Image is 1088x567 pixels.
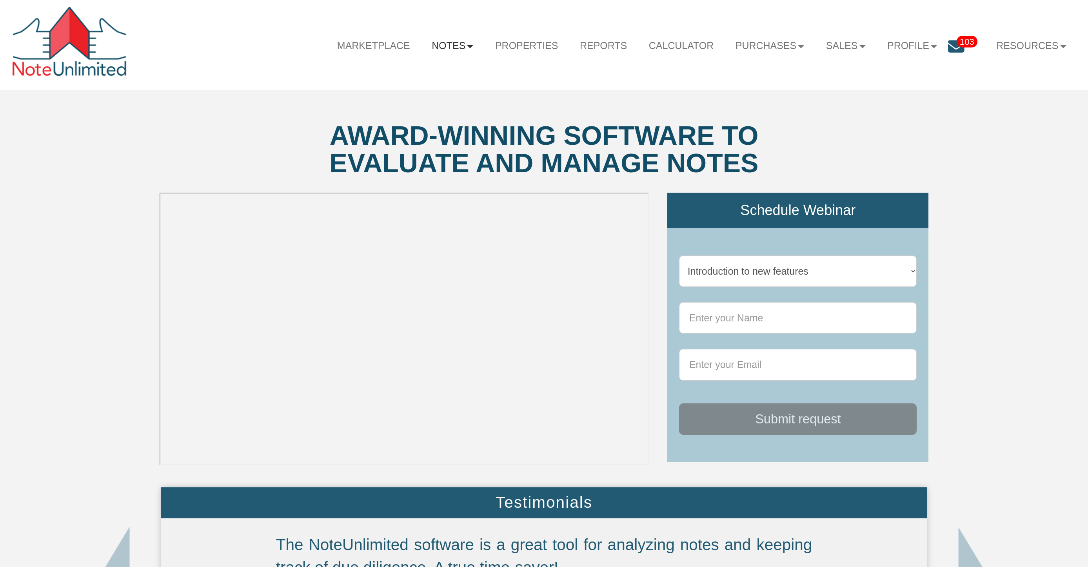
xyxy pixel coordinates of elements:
a: Purchases [725,31,815,61]
a: Properties [484,31,569,61]
a: 103 [948,31,986,66]
input: Enter your Name [679,302,917,334]
a: Profile [876,31,948,61]
a: Calculator [638,31,725,61]
a: Reports [569,31,638,61]
span: 103 [957,36,978,48]
button: Submit request [679,403,917,435]
a: Marketplace [326,31,421,61]
div: Schedule Webinar [667,193,928,228]
a: Resources [985,31,1077,61]
div: Testimonials [161,487,927,518]
div: Award-winning software to evaluate and manage notes [327,122,762,177]
input: Enter your Email [679,349,917,380]
a: Sales [815,31,876,61]
a: Notes [421,31,485,61]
